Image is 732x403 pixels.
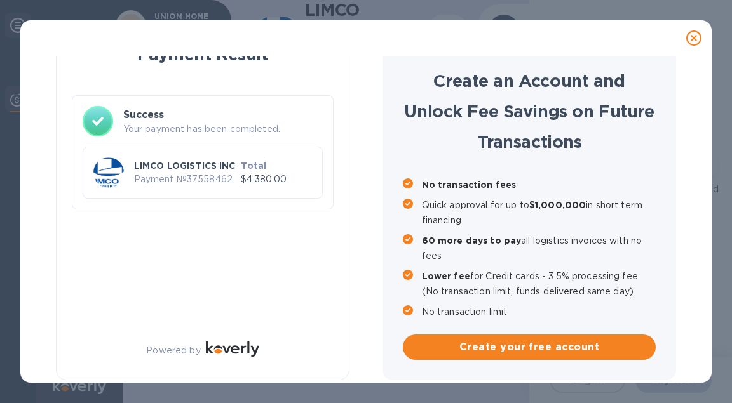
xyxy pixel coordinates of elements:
b: No transaction fees [422,180,517,190]
b: Lower fee [422,271,470,281]
p: for Credit cards - 3.5% processing fee (No transaction limit, funds delivered same day) [422,268,656,299]
h1: Create an Account and Unlock Fee Savings on Future Transactions [403,65,656,157]
h3: Success [123,107,323,122]
b: Total [241,161,266,171]
p: $4,380.00 [241,173,312,186]
b: $1,000,000 [529,200,586,210]
p: Payment № 37558462 [134,173,236,186]
p: No transaction limit [422,304,656,319]
p: Quick approval for up to in short term financing [422,197,656,228]
button: Create your free account [403,334,656,360]
p: Powered by [146,344,200,357]
p: all logistics invoices with no fees [422,233,656,263]
span: Create your free account [413,340,646,355]
b: 60 more days to pay [422,235,522,246]
p: Your payment has been completed. [123,122,323,136]
img: Logo [206,341,259,357]
p: LIMCO LOGISTICS INC [134,159,236,172]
